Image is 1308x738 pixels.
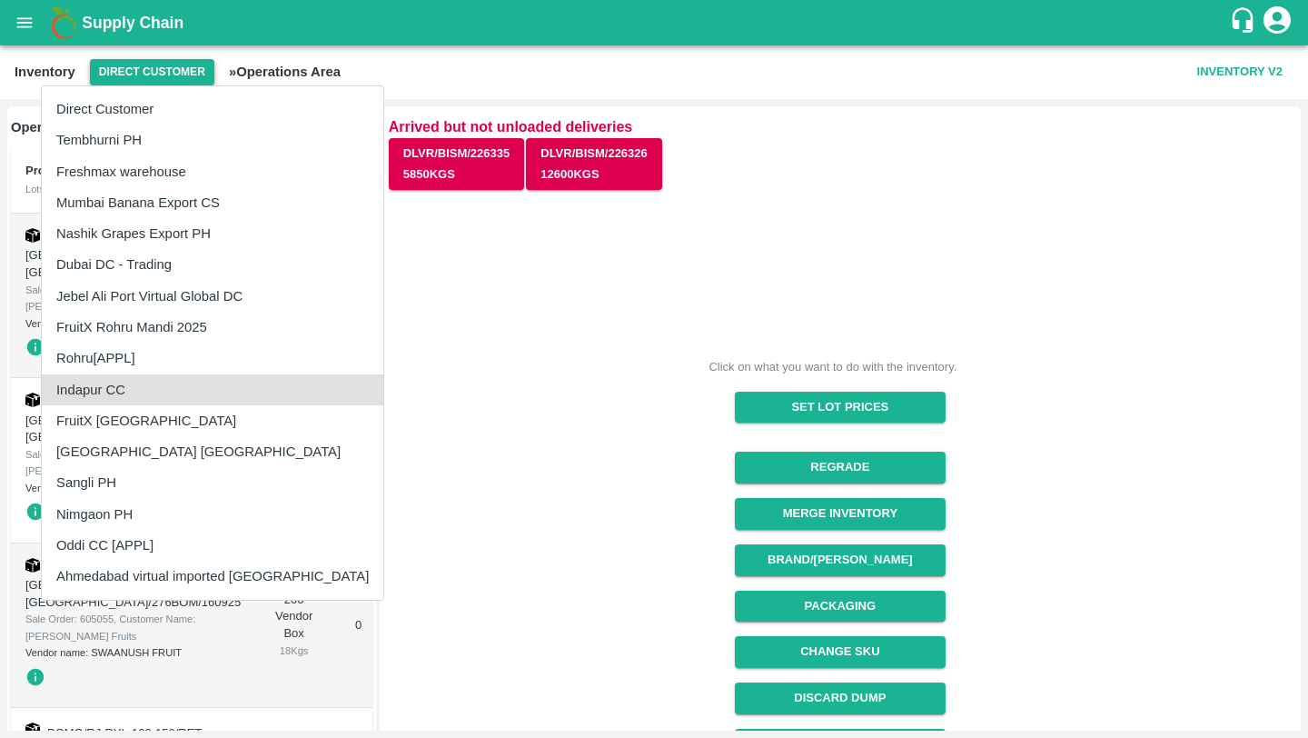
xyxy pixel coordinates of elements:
li: Ahmedabad virtual imported [GEOGRAPHIC_DATA] [42,561,383,592]
li: Nashik Grapes Export PH [42,218,383,249]
li: Indapur CC [42,374,383,405]
li: Jebel Ali Port Virtual Global DC [42,281,383,312]
li: FruitX Rohru Mandi 2025 [42,312,383,343]
li: Mumbai Banana Export CS [42,187,383,218]
li: [GEOGRAPHIC_DATA] [GEOGRAPHIC_DATA] [42,436,383,467]
li: FruitX [GEOGRAPHIC_DATA] [42,405,383,436]
li: Direct Customer [42,94,383,125]
li: Rohru[APPL] [42,343,383,374]
li: Freshmax warehouse [42,156,383,187]
li: Sangli PH [42,467,383,498]
li: Nimgaon PH [42,499,383,530]
li: Dubai DC - Trading [42,249,383,280]
li: Tembhurni PH [42,125,383,155]
li: Oddi CC [APPL] [42,530,383,561]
